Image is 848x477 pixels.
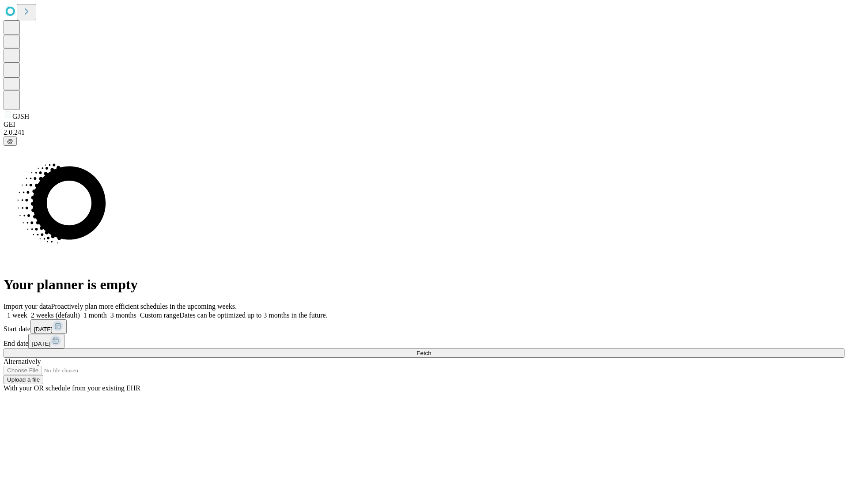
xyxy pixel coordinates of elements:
span: Dates can be optimized up to 3 months in the future. [179,311,327,319]
span: Alternatively [4,358,41,365]
button: @ [4,136,17,146]
span: Fetch [416,350,431,356]
span: @ [7,138,13,144]
span: 1 month [83,311,107,319]
button: [DATE] [28,334,64,348]
span: [DATE] [34,326,53,333]
div: GEI [4,121,844,129]
div: End date [4,334,844,348]
div: Start date [4,319,844,334]
button: Upload a file [4,375,43,384]
span: Custom range [140,311,179,319]
span: GJSH [12,113,29,120]
button: Fetch [4,348,844,358]
span: [DATE] [32,341,50,347]
span: Proactively plan more efficient schedules in the upcoming weeks. [51,303,237,310]
span: Import your data [4,303,51,310]
span: 2 weeks (default) [31,311,80,319]
span: 1 week [7,311,27,319]
div: 2.0.241 [4,129,844,136]
span: 3 months [110,311,136,319]
span: With your OR schedule from your existing EHR [4,384,140,392]
h1: Your planner is empty [4,276,844,293]
button: [DATE] [30,319,67,334]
